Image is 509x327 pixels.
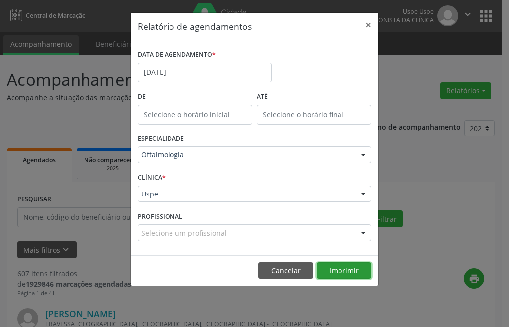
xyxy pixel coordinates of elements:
label: De [138,89,252,105]
label: ESPECIALIDADE [138,131,184,147]
label: DATA DE AGENDAMENTO [138,47,216,63]
label: CLÍNICA [138,170,166,186]
input: Selecione o horário final [257,105,371,125]
button: Close [358,13,378,37]
span: Selecione um profissional [141,228,227,238]
span: Oftalmologia [141,150,351,160]
h5: Relatório de agendamentos [138,20,252,33]
span: Uspe [141,189,351,199]
label: PROFISSIONAL [138,209,182,224]
input: Selecione o horário inicial [138,105,252,125]
label: ATÉ [257,89,371,105]
button: Cancelar [258,262,313,279]
button: Imprimir [317,262,371,279]
input: Selecione uma data ou intervalo [138,63,272,82]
